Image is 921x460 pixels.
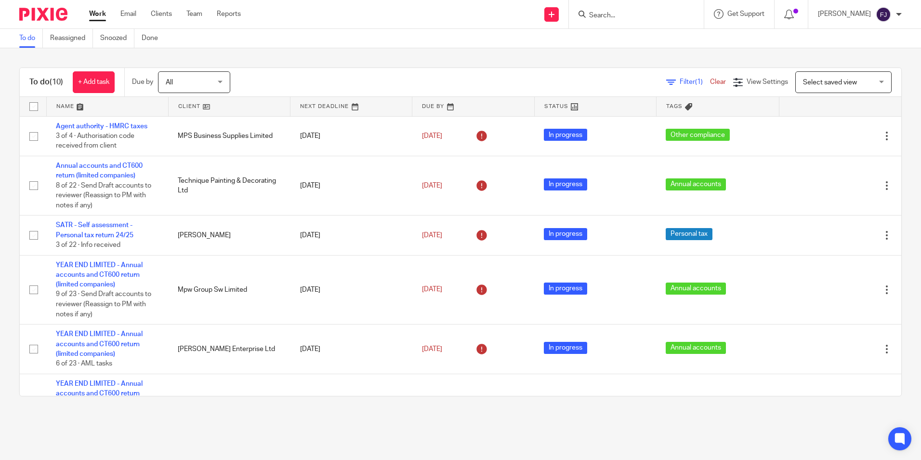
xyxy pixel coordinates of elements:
a: Done [142,29,165,48]
p: Due by [132,77,153,87]
span: Annual accounts [666,283,726,295]
h1: To do [29,77,63,87]
a: Work [89,9,106,19]
td: [DATE] [290,374,412,443]
a: YEAR END LIMITED - Annual accounts and CT600 return (limited companies) [56,262,143,288]
span: In progress [544,178,587,190]
td: [DATE] [290,325,412,374]
a: To do [19,29,43,48]
span: 3 of 22 · Info received [56,242,120,248]
td: Mpw Group Sw Limited [168,255,290,325]
span: Tags [666,104,683,109]
span: In progress [544,129,587,141]
a: Reassigned [50,29,93,48]
span: Filter [680,79,710,85]
input: Search [588,12,675,20]
a: YEAR END LIMITED - Annual accounts and CT600 return (limited companies) [56,331,143,357]
td: [PERSON_NAME] Lodge Enterprises Ltd [168,374,290,443]
a: + Add task [73,71,115,93]
span: 3 of 4 · Authorisation code received from client [56,133,134,149]
a: Reports [217,9,241,19]
td: [PERSON_NAME] [168,216,290,255]
td: [PERSON_NAME] Enterprise Ltd [168,325,290,374]
span: (10) [50,78,63,86]
a: Clear [710,79,726,85]
td: [DATE] [290,116,412,156]
span: All [166,79,173,86]
span: [DATE] [422,286,442,293]
td: MPS Business Supplies Limited [168,116,290,156]
span: In progress [544,342,587,354]
span: Annual accounts [666,178,726,190]
td: [DATE] [290,255,412,325]
span: [DATE] [422,346,442,352]
td: [DATE] [290,216,412,255]
span: Select saved view [803,79,857,86]
td: Technique Painting & Decorating Ltd [168,156,290,215]
a: Clients [151,9,172,19]
span: Get Support [727,11,764,17]
a: SATR - Self assessment - Personal tax return 24/25 [56,222,133,238]
span: View Settings [747,79,788,85]
a: Annual accounts and CT600 return (limited companies) [56,162,143,179]
span: [DATE] [422,133,442,139]
img: Pixie [19,8,67,21]
a: Agent authority - HMRC taxes [56,123,147,130]
span: Annual accounts [666,342,726,354]
span: In progress [544,228,587,240]
a: Email [120,9,136,19]
span: Other compliance [666,129,730,141]
a: Team [186,9,202,19]
span: (1) [695,79,703,85]
a: Snoozed [100,29,134,48]
img: svg%3E [876,7,891,22]
td: [DATE] [290,156,412,215]
span: 9 of 23 · Send Draft accounts to reviewer (Reassign to PM with notes if any) [56,291,151,318]
span: 6 of 23 · AML tasks [56,360,112,367]
span: Personal tax [666,228,712,240]
span: 8 of 22 · Send Draft accounts to reviewer (Reassign to PM with notes if any) [56,182,151,209]
a: YEAR END LIMITED - Annual accounts and CT600 return (limited companies) [56,380,143,407]
span: [DATE] [422,232,442,239]
p: [PERSON_NAME] [818,9,871,19]
span: [DATE] [422,182,442,189]
span: In progress [544,283,587,295]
